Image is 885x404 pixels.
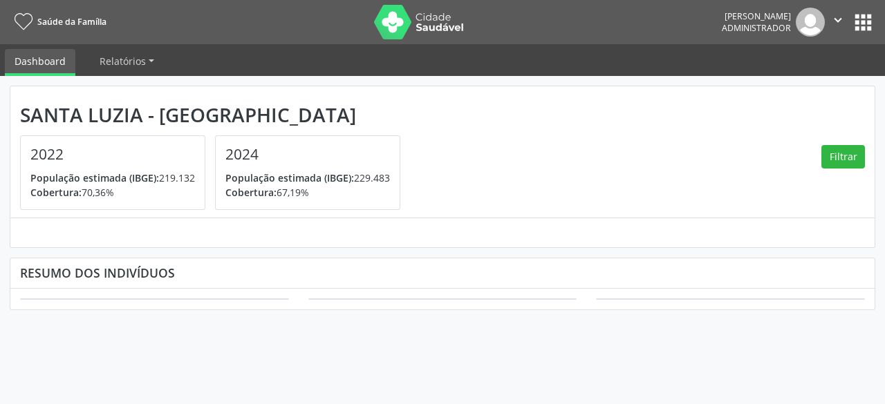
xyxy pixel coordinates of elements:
span: Saúde da Família [37,16,106,28]
button: apps [851,10,875,35]
div: Resumo dos indivíduos [20,265,865,280]
button:  [825,8,851,37]
h4: 2022 [30,146,195,163]
p: 70,36% [30,185,195,200]
a: Relatórios [90,49,164,73]
span: Cobertura: [225,186,277,199]
span: População estimada (IBGE): [225,171,354,184]
img: img [796,8,825,37]
div: Santa Luzia - [GEOGRAPHIC_DATA] [20,104,410,126]
a: Dashboard [5,49,75,76]
i:  [830,12,846,28]
div: [PERSON_NAME] [722,10,791,22]
h4: 2024 [225,146,390,163]
span: Cobertura: [30,186,82,199]
button: Filtrar [821,145,865,169]
p: 229.483 [225,171,390,185]
span: Relatórios [100,55,146,68]
span: População estimada (IBGE): [30,171,159,184]
a: Saúde da Família [10,10,106,33]
p: 67,19% [225,185,390,200]
p: 219.132 [30,171,195,185]
span: Administrador [722,22,791,34]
